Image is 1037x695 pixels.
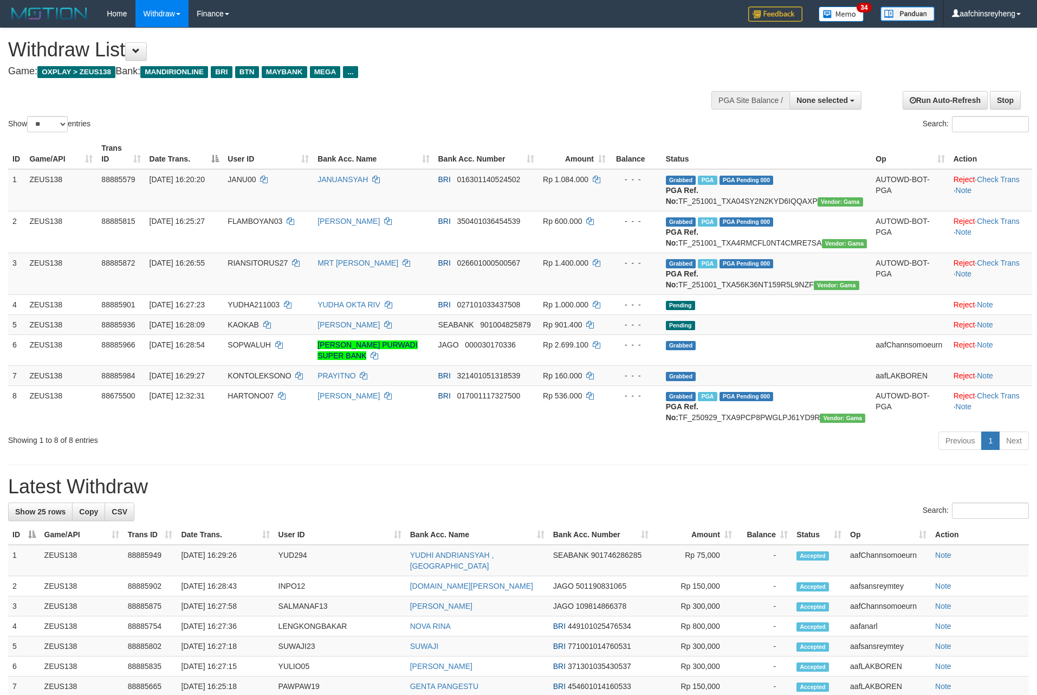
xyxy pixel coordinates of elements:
[25,138,97,169] th: Game/API: activate to sort column ascending
[317,340,417,360] a: [PERSON_NAME] PURWADI SUPER BANK
[543,320,582,329] span: Rp 901.400
[8,430,424,446] div: Showing 1 to 8 of 8 entries
[8,616,40,636] td: 4
[956,186,972,195] a: Note
[274,657,406,677] td: YULIO05
[880,7,935,21] img: panduan.png
[871,253,949,294] td: AUTOWD-BOT-PGA
[140,66,208,78] span: MANDIRIONLINE
[25,211,97,253] td: ZEUS138
[8,636,40,657] td: 5
[662,253,872,294] td: TF_251001_TXA56K36NT159R5L9NZF
[666,402,698,422] b: PGA Ref. No:
[434,138,539,169] th: Bank Acc. Number: activate to sort column ascending
[954,217,975,226] a: Reject
[101,320,135,329] span: 88885936
[720,176,774,185] span: PGA Pending
[228,320,259,329] span: KAOKAB
[666,269,698,289] b: PGA Ref. No:
[553,642,566,651] span: BRI
[666,392,696,401] span: Grabbed
[8,657,40,677] td: 6
[25,169,97,211] td: ZEUS138
[614,299,657,310] div: - - -
[614,390,657,401] div: - - -
[40,596,124,616] td: ZEUS138
[954,175,975,184] a: Reject
[317,320,380,329] a: [PERSON_NAME]
[228,217,282,226] span: FLAMBOYAN03
[666,341,696,350] span: Grabbed
[576,582,626,590] span: Copy 501190831065 to clipboard
[822,239,867,248] span: Vendor URL: https://trx31.1velocity.biz
[177,576,274,596] td: [DATE] 16:28:43
[8,525,40,545] th: ID: activate to sort column descending
[568,662,631,671] span: Copy 371301035430537 to clipboard
[846,616,931,636] td: aafanarl
[952,503,1029,519] input: Search:
[789,91,861,110] button: None selected
[736,657,792,677] td: -
[792,525,846,545] th: Status: activate to sort column ascending
[150,340,205,349] span: [DATE] 16:28:54
[410,622,451,630] a: NOVA RINA
[954,320,975,329] a: Reject
[101,175,135,184] span: 88885579
[8,211,25,253] td: 2
[736,525,792,545] th: Balance: activate to sort column ascending
[956,228,972,236] a: Note
[40,525,124,545] th: Game/API: activate to sort column ascending
[662,138,872,169] th: Status
[553,551,589,559] span: SEABANK
[177,545,274,576] td: [DATE] 16:29:26
[720,259,774,268] span: PGA Pending
[871,138,949,169] th: Op: activate to sort column ascending
[343,66,358,78] span: ...
[8,503,73,521] a: Show 25 rows
[79,507,98,516] span: Copy
[228,300,280,309] span: YUDHA211003
[949,334,1032,365] td: ·
[954,300,975,309] a: Reject
[871,334,949,365] td: aafChannsomoeurn
[223,138,313,169] th: User ID: activate to sort column ascending
[846,545,931,576] td: aafChannsomoeurn
[177,657,274,677] td: [DATE] 16:27:15
[666,176,696,185] span: Grabbed
[935,622,951,630] a: Note
[40,616,124,636] td: ZEUS138
[124,616,177,636] td: 88885754
[820,414,865,423] span: Vendor URL: https://trx31.1velocity.biz
[27,116,68,132] select: Showentries
[543,340,588,349] span: Rp 2.699.100
[228,175,256,184] span: JANU00
[124,596,177,616] td: 88885875
[956,402,972,411] a: Note
[999,432,1029,450] a: Next
[711,91,789,110] div: PGA Site Balance /
[903,91,988,110] a: Run Auto-Refresh
[698,259,717,268] span: Marked by aafanarl
[543,300,588,309] span: Rp 1.000.000
[410,551,494,570] a: YUDHI ANDRIANSYAH , [GEOGRAPHIC_DATA]
[8,385,25,427] td: 8
[666,259,696,268] span: Grabbed
[931,525,1029,545] th: Action
[101,391,135,400] span: 88675500
[935,662,951,671] a: Note
[8,314,25,334] td: 5
[177,616,274,636] td: [DATE] 16:27:36
[653,657,736,677] td: Rp 300,000
[819,7,864,22] img: Button%20Memo.svg
[8,334,25,365] td: 6
[846,525,931,545] th: Op: activate to sort column ascending
[614,258,657,268] div: - - -
[653,545,736,576] td: Rp 75,000
[177,525,274,545] th: Date Trans.: activate to sort column ascending
[949,365,1032,385] td: ·
[406,525,549,545] th: Bank Acc. Name: activate to sort column ascending
[698,217,717,227] span: Marked by aafanarl
[871,385,949,427] td: AUTOWD-BOT-PGA
[274,596,406,616] td: SALMANAF13
[935,682,951,691] a: Note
